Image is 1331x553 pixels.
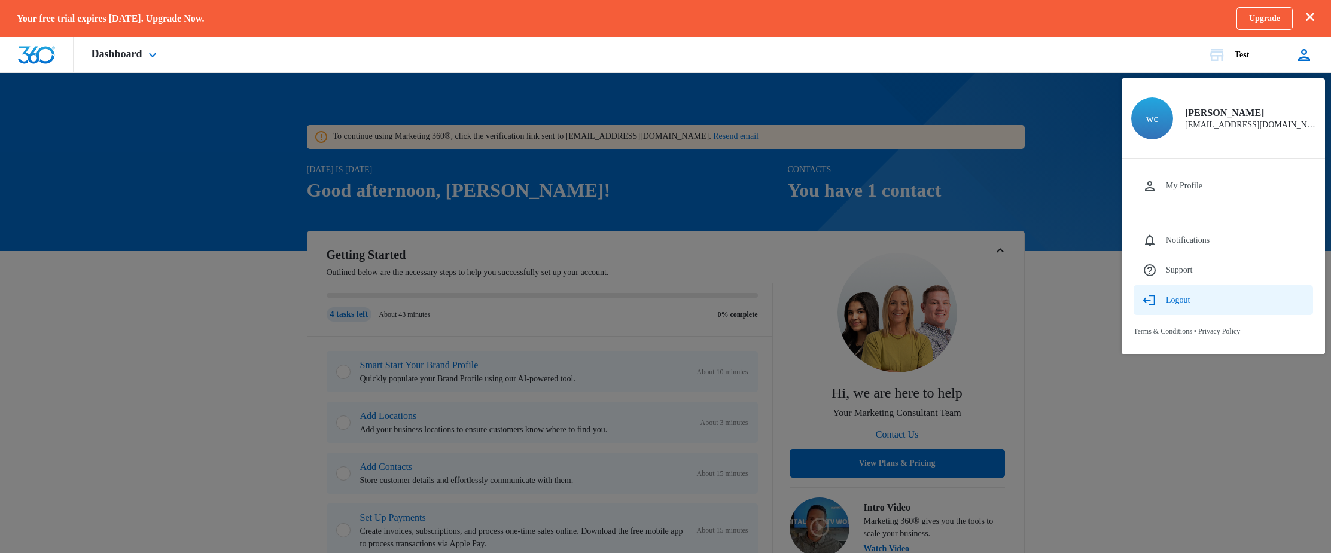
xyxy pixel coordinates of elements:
[1134,327,1192,336] a: Terms & Conditions
[1134,327,1313,336] div: •
[1166,295,1190,305] div: Logout
[1185,121,1315,129] div: [EMAIL_ADDRESS][DOMAIN_NAME]
[1134,255,1313,285] a: Support
[1166,181,1202,191] div: My Profile
[1198,327,1240,336] a: Privacy Policy
[1166,236,1210,245] div: Notifications
[1134,285,1313,315] button: Logout
[1235,50,1249,60] div: account name
[1134,225,1313,255] a: Notifications
[1236,7,1293,30] a: Upgrade
[1134,171,1313,201] a: My Profile
[1185,108,1315,118] div: [PERSON_NAME]
[1166,265,1192,275] div: Support
[17,13,204,24] p: Your free trial expires [DATE]. Upgrade Now.
[1146,112,1159,125] span: wc
[92,48,142,60] span: Dashboard
[74,37,178,72] div: Dashboard
[1306,12,1314,23] button: dismiss this dialog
